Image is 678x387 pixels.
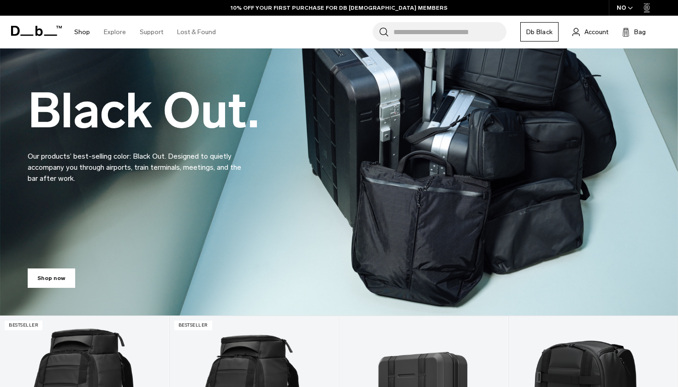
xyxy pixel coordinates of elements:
p: Our products’ best-selling color: Black Out. Designed to quietly accompany you through airports, ... [28,140,249,184]
a: Support [140,16,163,48]
a: 10% OFF YOUR FIRST PURCHASE FOR DB [DEMOGRAPHIC_DATA] MEMBERS [231,4,447,12]
span: Account [584,27,608,37]
span: Bag [634,27,646,37]
button: Bag [622,26,646,37]
a: Shop now [28,268,75,288]
a: Account [572,26,608,37]
a: Shop [74,16,90,48]
p: Bestseller [174,321,212,330]
nav: Main Navigation [67,16,223,48]
a: Explore [104,16,126,48]
a: Db Black [520,22,559,42]
a: Lost & Found [177,16,216,48]
p: Bestseller [5,321,42,330]
h2: Black Out. [28,87,259,135]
